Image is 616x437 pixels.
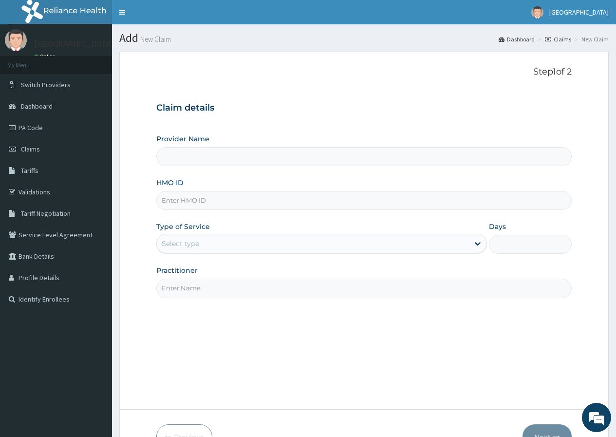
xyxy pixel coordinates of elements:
[21,145,40,153] span: Claims
[499,35,535,43] a: Dashboard
[162,239,199,248] div: Select type
[119,32,609,44] h1: Add
[156,67,572,77] p: Step 1 of 2
[34,39,114,48] p: [GEOGRAPHIC_DATA]
[572,35,609,43] li: New Claim
[5,29,27,51] img: User Image
[21,102,53,111] span: Dashboard
[21,209,71,218] span: Tariff Negotiation
[138,36,171,43] small: New Claim
[156,134,209,144] label: Provider Name
[156,191,572,210] input: Enter HMO ID
[21,166,38,175] span: Tariffs
[156,103,572,114] h3: Claim details
[549,8,609,17] span: [GEOGRAPHIC_DATA]
[531,6,543,19] img: User Image
[156,222,210,231] label: Type of Service
[34,53,57,60] a: Online
[545,35,571,43] a: Claims
[156,266,198,275] label: Practitioner
[156,279,572,298] input: Enter Name
[489,222,506,231] label: Days
[21,80,71,89] span: Switch Providers
[156,178,184,188] label: HMO ID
